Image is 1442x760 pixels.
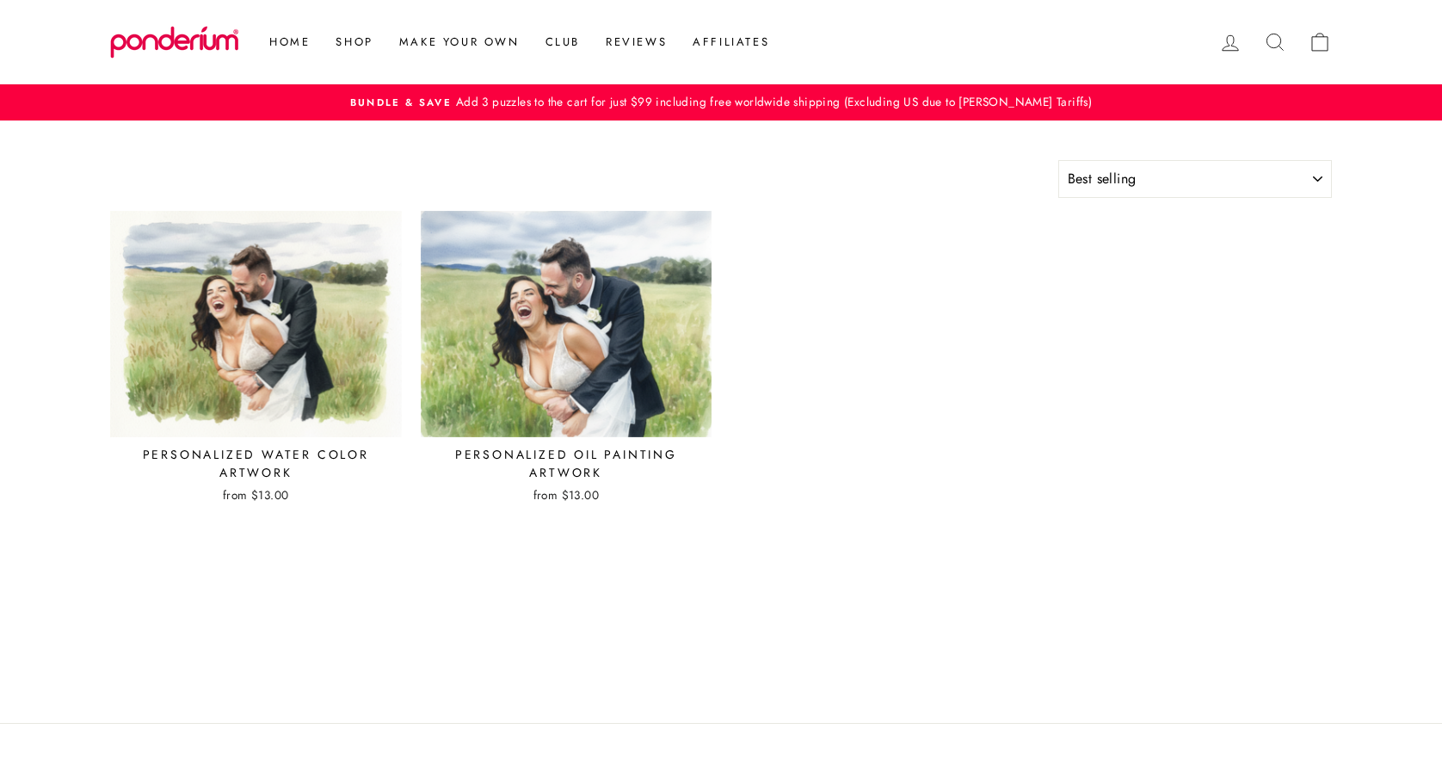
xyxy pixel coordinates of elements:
[680,27,782,58] a: Affiliates
[110,26,239,59] img: Ponderium
[110,211,402,510] a: Personalized Water Color Artwork from $13.00
[452,93,1092,110] span: Add 3 puzzles to the cart for just $99 including free worldwide shipping (Excluding US due to [PE...
[256,27,323,58] a: Home
[533,27,593,58] a: Club
[386,27,533,58] a: Make Your Own
[110,486,402,504] div: from $13.00
[350,96,452,109] span: Bundle & Save
[114,93,1328,112] a: Bundle & SaveAdd 3 puzzles to the cart for just $99 including free worldwide shipping (Excluding ...
[248,27,782,58] ul: Primary
[110,446,402,482] div: Personalized Water Color Artwork
[593,27,680,58] a: Reviews
[421,211,712,510] a: Personalized Oil Painting Artwork from $13.00
[421,446,712,482] div: Personalized Oil Painting Artwork
[421,486,712,504] div: from $13.00
[323,27,385,58] a: Shop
